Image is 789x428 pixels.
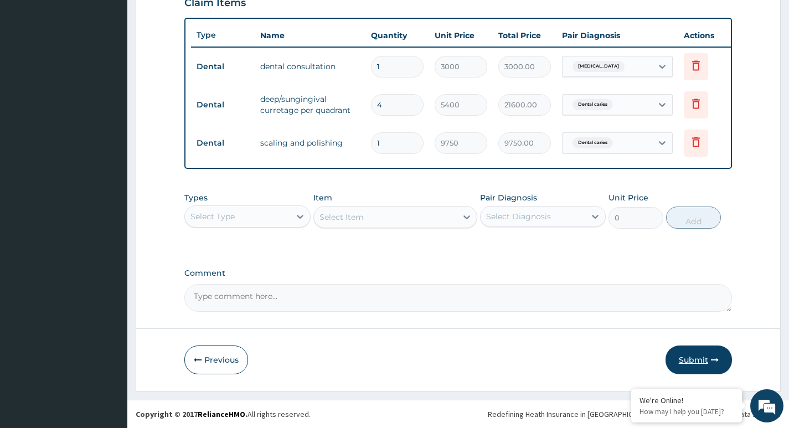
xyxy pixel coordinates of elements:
[6,302,211,341] textarea: Type your message and hit 'Enter'
[191,95,255,115] td: Dental
[184,193,208,203] label: Types
[182,6,208,32] div: Minimize live chat window
[429,24,493,47] th: Unit Price
[488,409,781,420] div: Redefining Heath Insurance in [GEOGRAPHIC_DATA] using Telemedicine and Data Science!
[127,400,789,428] footer: All rights reserved.
[486,211,551,222] div: Select Diagnosis
[191,56,255,77] td: Dental
[640,395,734,405] div: We're Online!
[313,192,332,203] label: Item
[64,140,153,251] span: We're online!
[608,192,648,203] label: Unit Price
[58,62,186,76] div: Chat with us now
[480,192,537,203] label: Pair Diagnosis
[640,407,734,416] p: How may I help you today?
[678,24,734,47] th: Actions
[573,137,613,148] span: Dental caries
[184,346,248,374] button: Previous
[136,409,247,419] strong: Copyright © 2017 .
[493,24,556,47] th: Total Price
[556,24,678,47] th: Pair Diagnosis
[191,25,255,45] th: Type
[573,99,613,110] span: Dental caries
[573,61,625,72] span: [MEDICAL_DATA]
[20,55,45,83] img: d_794563401_company_1708531726252_794563401
[184,269,732,278] label: Comment
[198,409,245,419] a: RelianceHMO
[255,132,365,154] td: scaling and polishing
[255,88,365,121] td: deep/sungingival curretage per quadrant
[666,346,732,374] button: Submit
[255,24,365,47] th: Name
[255,55,365,78] td: dental consultation
[666,207,721,229] button: Add
[191,133,255,153] td: Dental
[190,211,235,222] div: Select Type
[365,24,429,47] th: Quantity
